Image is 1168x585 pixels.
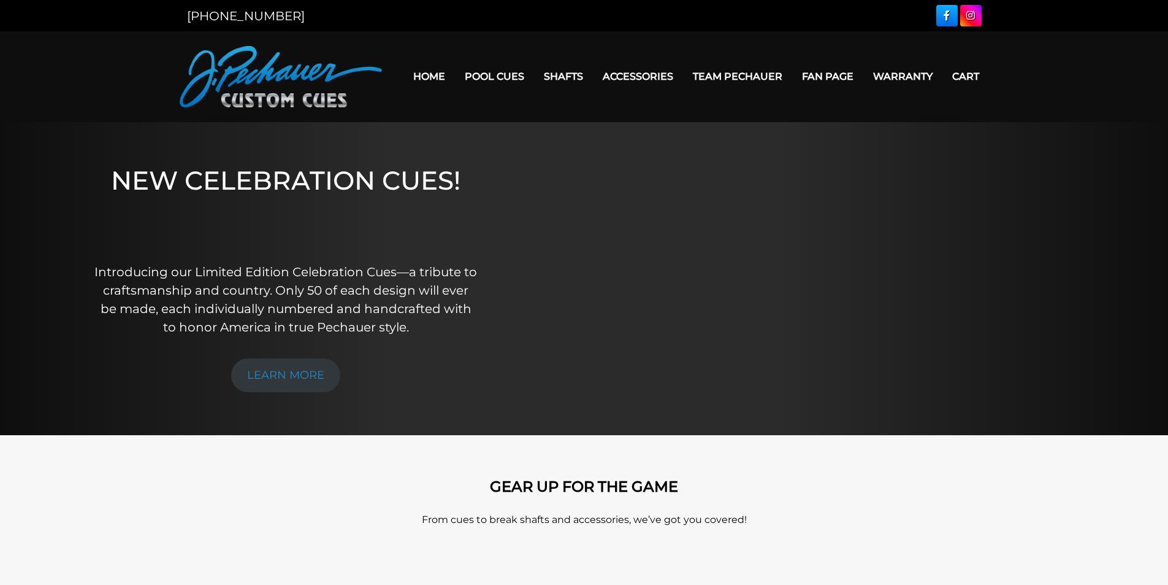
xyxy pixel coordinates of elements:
strong: GEAR UP FOR THE GAME [490,478,678,495]
h1: NEW CELEBRATION CUES! [94,165,478,246]
a: Accessories [593,61,683,92]
p: Introducing our Limited Edition Celebration Cues—a tribute to craftsmanship and country. Only 50 ... [94,263,478,336]
a: Home [403,61,455,92]
a: [PHONE_NUMBER] [187,9,305,23]
a: Pool Cues [455,61,534,92]
p: From cues to break shafts and accessories, we’ve got you covered! [235,513,934,527]
img: Pechauer Custom Cues [180,46,382,107]
a: LEARN MORE [231,358,340,392]
a: Fan Page [792,61,863,92]
a: Warranty [863,61,942,92]
a: Shafts [534,61,593,92]
a: Cart [942,61,989,92]
a: Team Pechauer [683,61,792,92]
